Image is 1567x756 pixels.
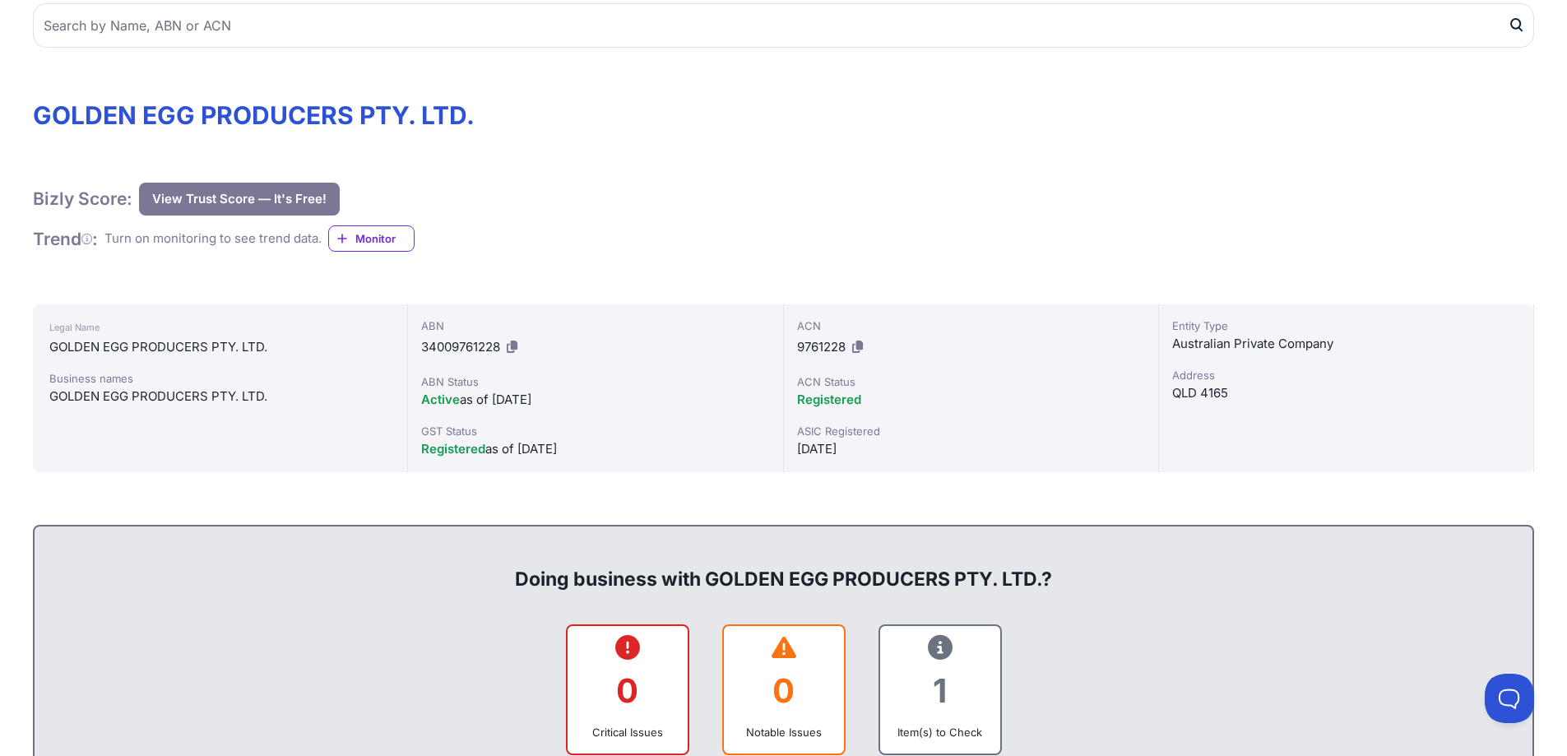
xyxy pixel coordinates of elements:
div: GST Status [421,423,769,439]
h1: Trend : [33,228,98,250]
div: GOLDEN EGG PRODUCERS PTY. LTD. [49,337,391,357]
span: Active [421,392,460,407]
div: ACN [797,318,1145,334]
div: ABN [421,318,769,334]
div: Australian Private Company [1172,334,1520,354]
span: Monitor [355,230,414,247]
div: [DATE] [797,439,1145,459]
div: ASIC Registered [797,423,1145,439]
div: 0 [581,657,675,724]
span: Registered [797,392,861,407]
span: Registered [421,441,485,457]
div: Turn on monitoring to see trend data. [104,230,322,248]
div: as of [DATE] [421,390,769,410]
div: Entity Type [1172,318,1520,334]
input: Search by Name, ABN or ACN [33,3,1534,48]
div: Critical Issues [581,724,675,740]
div: ACN Status [797,373,1145,390]
div: Legal Name [49,318,391,337]
div: GOLDEN EGG PRODUCERS PTY. LTD. [49,387,391,406]
span: 9761228 [797,339,846,355]
div: Address [1172,367,1520,383]
div: as of [DATE] [421,439,769,459]
div: 1 [893,657,987,724]
h1: GOLDEN EGG PRODUCERS PTY. LTD. [33,100,1534,130]
button: View Trust Score — It's Free! [139,183,340,216]
div: Business names [49,370,391,387]
div: 0 [737,657,831,724]
iframe: Toggle Customer Support [1485,674,1534,723]
div: Doing business with GOLDEN EGG PRODUCERS PTY. LTD.? [51,540,1516,592]
div: ABN Status [421,373,769,390]
div: QLD 4165 [1172,383,1520,403]
div: Notable Issues [737,724,831,740]
a: Monitor [328,225,415,252]
div: Item(s) to Check [893,724,987,740]
span: 34009761228 [421,339,500,355]
h1: Bizly Score: [33,188,132,210]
